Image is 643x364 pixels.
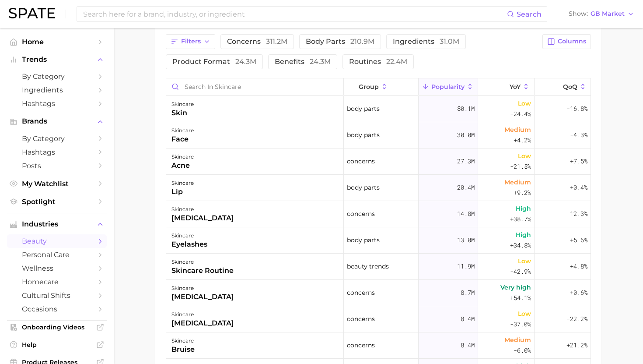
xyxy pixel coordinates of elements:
[461,340,475,350] span: 8.4m
[166,201,591,227] button: skincare[MEDICAL_DATA]concerns14.8mHigh+38.7%-12.3%
[22,180,92,188] span: My Watchlist
[166,175,591,201] button: skincarelipbody parts20.4mMedium+9.2%+0.4%
[166,227,591,254] button: skincareeyelashesbody parts13.0mHigh+34.8%+5.6%
[7,218,107,231] button: Industries
[82,7,507,21] input: Search here for a brand, industry, or ingredient
[22,117,92,125] span: Brands
[171,336,195,346] div: skincare
[7,115,107,128] button: Brands
[516,203,531,214] span: High
[7,338,107,351] a: Help
[347,261,389,272] span: beauty trends
[306,38,374,45] span: body parts
[359,83,379,90] span: group
[457,130,475,140] span: 30.0m
[171,292,234,302] div: [MEDICAL_DATA]
[514,135,531,145] span: +4.2%
[22,198,92,206] span: Spotlight
[22,148,92,156] span: Hashtags
[22,162,92,170] span: Posts
[22,341,92,349] span: Help
[349,58,407,65] span: routines
[347,235,380,245] span: body parts
[510,214,531,224] span: +38.7%
[7,289,107,302] a: cultural shifts
[431,83,465,90] span: Popularity
[516,230,531,240] span: High
[166,332,591,359] button: skincarebruiseconcerns8.4mMedium-6.0%+21.2%
[570,130,587,140] span: -4.3%
[171,344,195,355] div: bruise
[275,58,331,65] span: benefits
[171,230,207,241] div: skincare
[22,56,92,64] span: Trends
[22,72,92,81] span: by Category
[171,309,234,320] div: skincare
[566,103,587,114] span: -16.8%
[510,266,531,277] span: -42.9%
[171,283,234,293] div: skincare
[570,235,587,245] span: +5.6%
[7,145,107,159] a: Hashtags
[166,96,591,122] button: skincareskinbody parts80.1mLow-24.4%-16.8%
[504,177,531,187] span: Medium
[171,125,194,136] div: skincare
[227,38,287,45] span: concerns
[22,291,92,300] span: cultural shifts
[171,99,194,110] div: skincare
[7,275,107,289] a: homecare
[266,37,287,46] span: 311.2m
[7,234,107,248] a: beauty
[566,8,636,20] button: ShowGB Market
[22,305,92,313] span: occasions
[171,213,234,223] div: [MEDICAL_DATA]
[22,237,92,245] span: beauty
[570,261,587,272] span: +4.8%
[171,152,194,162] div: skincare
[22,38,92,46] span: Home
[7,177,107,191] a: My Watchlist
[7,195,107,209] a: Spotlight
[9,8,55,18] img: SPATE
[347,156,375,166] span: concerns
[518,151,531,161] span: Low
[510,240,531,251] span: +34.8%
[171,108,194,118] div: skin
[570,287,587,298] span: +0.6%
[7,35,107,49] a: Home
[510,319,531,329] span: -37.0%
[171,204,234,215] div: skincare
[166,254,591,280] button: skincareskincare routinebeauty trends11.9mLow-42.9%+4.8%
[166,306,591,332] button: skincare[MEDICAL_DATA]concerns8.4mLow-37.0%-22.2%
[535,78,591,95] button: QoQ
[7,70,107,83] a: by Category
[514,187,531,198] span: +9.2%
[344,78,418,95] button: group
[457,156,475,166] span: 27.3m
[171,265,234,276] div: skincare routine
[7,97,107,110] a: Hashtags
[457,103,475,114] span: 80.1m
[7,53,107,66] button: Trends
[172,58,256,65] span: product format
[457,235,475,245] span: 13.0m
[504,335,531,345] span: Medium
[7,132,107,145] a: by Category
[171,160,194,171] div: acne
[171,187,194,197] div: lip
[171,257,234,267] div: skincare
[166,148,591,175] button: skincareacneconcerns27.3mLow-21.5%+7.5%
[457,182,475,193] span: 20.4m
[569,11,588,16] span: Show
[347,182,380,193] span: body parts
[510,293,531,303] span: +54.1%
[347,314,375,324] span: concerns
[347,340,375,350] span: concerns
[7,83,107,97] a: Ingredients
[347,103,380,114] span: body parts
[7,248,107,262] a: personal care
[518,308,531,319] span: Low
[419,78,478,95] button: Popularity
[22,251,92,259] span: personal care
[591,11,625,16] span: GB Market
